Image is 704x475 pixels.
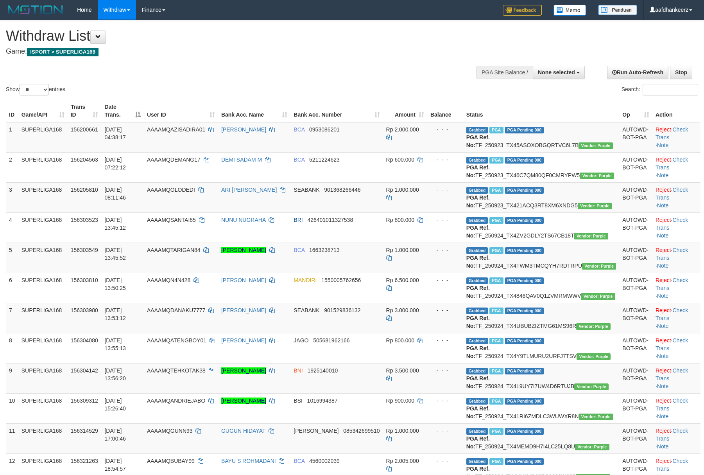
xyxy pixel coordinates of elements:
a: [PERSON_NAME] [221,126,266,133]
span: AAAAMQGUNN93 [147,428,193,434]
span: Grabbed [466,277,488,284]
td: · · [652,122,700,153]
a: Reject [656,157,671,163]
span: Copy 1550005762656 to clipboard [321,277,361,283]
span: Copy 1663238713 to clipboard [309,247,340,253]
span: [DATE] 13:56:20 [104,367,126,381]
span: [DATE] 08:11:46 [104,187,126,201]
span: [DATE] 13:50:25 [104,277,126,291]
span: ISPORT > SUPERLIGA168 [27,48,99,56]
span: Marked by aafchhiseyha [489,157,503,164]
a: Reject [656,428,671,434]
span: JAGO [294,337,308,344]
button: None selected [533,66,585,79]
span: Rp 800.000 [386,337,414,344]
span: Rp 2.000.000 [386,126,419,133]
a: [PERSON_NAME] [221,247,266,253]
img: Feedback.jpg [503,5,542,16]
a: Note [657,443,669,450]
span: PGA Pending [505,217,544,224]
td: AUTOWD-BOT-PGA [619,333,652,363]
span: Marked by aafphoenmanit [489,338,503,344]
span: Rp 2.005.000 [386,458,419,464]
span: Rp 900.000 [386,398,414,404]
a: Note [657,232,669,239]
span: Marked by aafchhiseyha [489,187,503,194]
div: - - - [430,276,460,284]
div: - - - [430,126,460,133]
a: Check Trans [656,126,688,140]
td: AUTOWD-BOT-PGA [619,363,652,393]
span: AAAAMQTARIGAN84 [147,247,201,253]
div: - - - [430,427,460,435]
span: [DATE] 18:54:57 [104,458,126,472]
th: Action [652,100,700,122]
span: AAAAMQAZISADIRA01 [147,126,205,133]
th: User ID: activate to sort column ascending [144,100,218,122]
div: - - - [430,367,460,374]
td: TF_250924_TX4TWM3TMCQYH7RDTRPU [463,243,620,273]
span: PGA Pending [505,398,544,405]
span: [DATE] 17:00:46 [104,428,126,442]
a: Check Trans [656,307,688,321]
span: 156200661 [71,126,98,133]
td: · · [652,393,700,423]
span: Grabbed [466,187,488,194]
td: SUPERLIGA168 [18,243,68,273]
span: Copy 085342699510 to clipboard [343,428,380,434]
td: TF_250924_TX4ZV2GDLY2TS67CB18T [463,212,620,243]
td: AUTOWD-BOT-PGA [619,152,652,182]
td: AUTOWD-BOT-PGA [619,273,652,303]
td: TF_250924_TX41RI6ZMDLC3WUWXR8N [463,393,620,423]
td: · · [652,303,700,333]
span: Marked by aafphoenmanit [489,277,503,284]
span: AAAAMQDEMANG17 [147,157,201,163]
span: Grabbed [466,428,488,435]
th: Game/API: activate to sort column ascending [18,100,68,122]
a: Reject [656,277,671,283]
b: PGA Ref. No: [466,255,490,269]
td: · · [652,423,700,453]
a: Reject [656,398,671,404]
a: [PERSON_NAME] [221,398,266,404]
a: [PERSON_NAME] [221,337,266,344]
td: SUPERLIGA168 [18,423,68,453]
span: BCA [294,458,305,464]
span: AAAAMQOLODEDI [147,187,195,193]
span: [DATE] 13:45:52 [104,247,126,261]
span: PGA Pending [505,157,544,164]
a: Check Trans [656,398,688,412]
th: Status [463,100,620,122]
span: 156304142 [71,367,98,374]
span: Grabbed [466,398,488,405]
th: Date Trans.: activate to sort column descending [101,100,144,122]
td: AUTOWD-BOT-PGA [619,423,652,453]
span: BCA [294,157,305,163]
div: - - - [430,186,460,194]
span: Vendor URL: https://trx4.1velocity.biz [576,323,610,330]
td: 7 [6,303,18,333]
a: GUGUN HIDAYAT [221,428,265,434]
a: BAYU S ROHMADANI [221,458,276,464]
span: [DATE] 13:55:13 [104,337,126,351]
td: SUPERLIGA168 [18,212,68,243]
span: Marked by aafsoumeymey [489,217,503,224]
a: Note [657,142,669,148]
span: Copy 0953086201 to clipboard [309,126,340,133]
td: TF_250924_TX4L9UY7I7UW4D6RTUJB [463,363,620,393]
a: Note [657,323,669,329]
a: Check Trans [656,247,688,261]
span: Marked by aafsoycanthlai [489,428,503,435]
span: AAAAMQSANTAI85 [147,217,196,223]
span: AAAAMQTEHKOTAK38 [147,367,206,374]
td: 4 [6,212,18,243]
span: SEABANK [294,307,319,313]
b: PGA Ref. No: [466,225,490,239]
span: PGA Pending [505,308,544,314]
a: Stop [670,66,692,79]
span: Grabbed [466,247,488,254]
td: · · [652,182,700,212]
span: BSI [294,398,303,404]
td: SUPERLIGA168 [18,303,68,333]
span: BCA [294,247,305,253]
